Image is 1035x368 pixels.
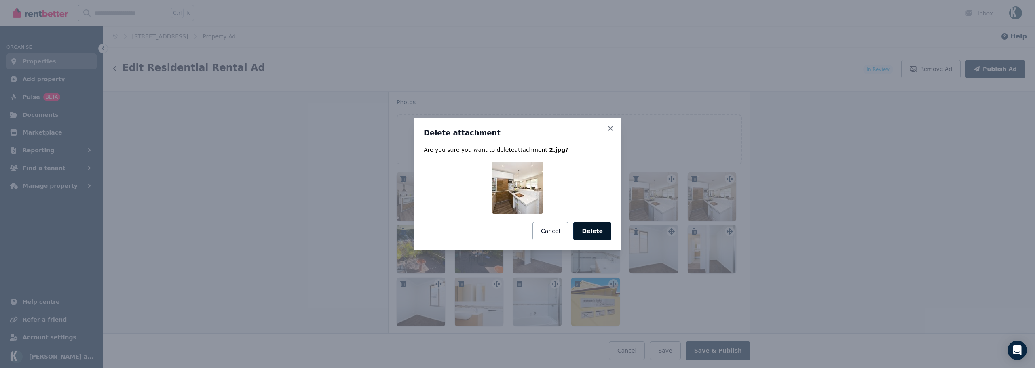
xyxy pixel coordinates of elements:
div: Open Intercom Messenger [1008,341,1027,360]
h3: Delete attachment [424,128,611,138]
span: 2.jpg [549,147,565,153]
button: Delete [573,222,611,240]
button: Cancel [532,222,568,240]
img: 2.jpg [492,162,543,214]
p: Are you sure you want to delete attachment ? [424,146,611,154]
